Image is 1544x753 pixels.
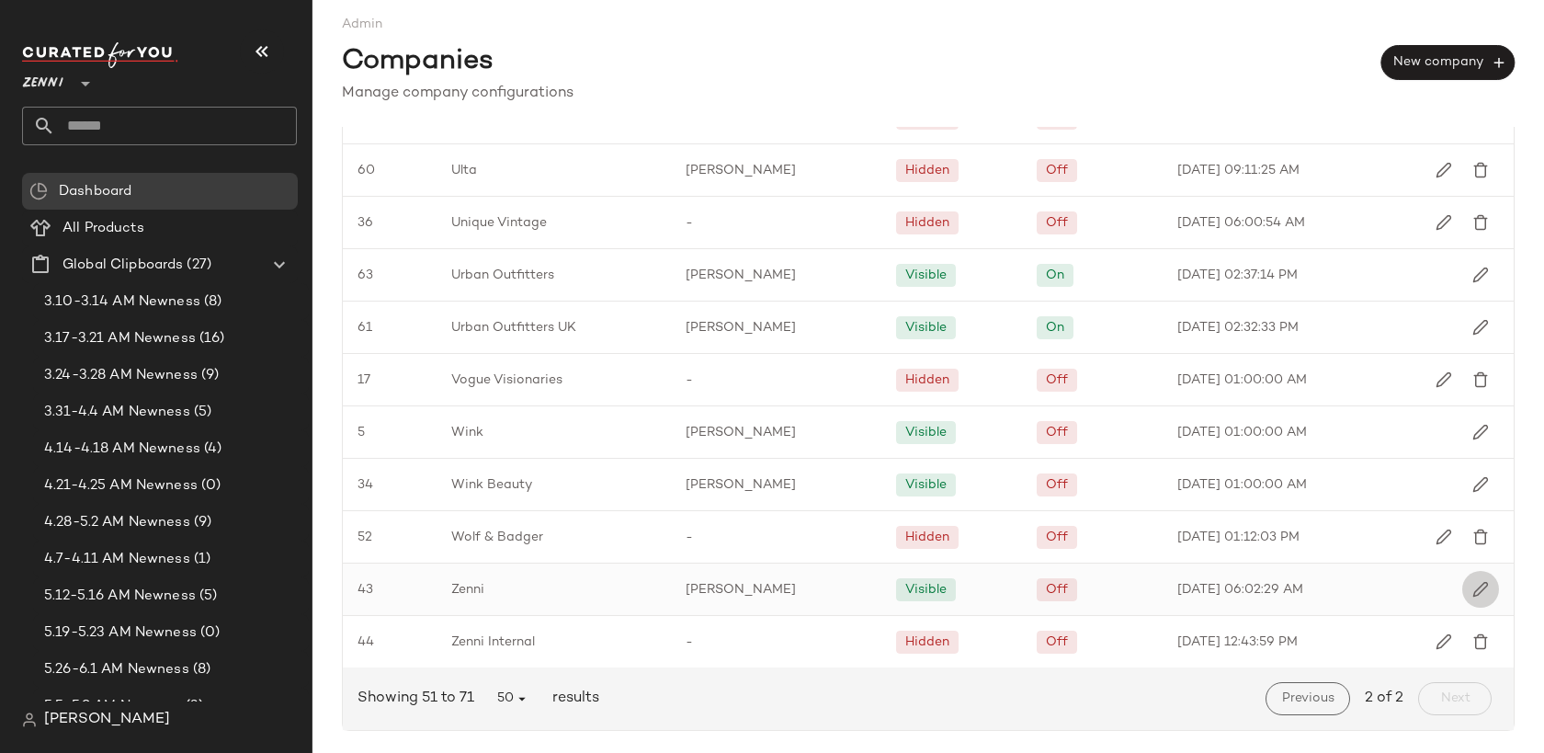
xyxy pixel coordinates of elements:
span: 44 [358,633,374,652]
button: 50 [482,682,545,715]
span: (1) [190,549,210,570]
span: All Products [62,218,144,239]
span: Vogue Visionaries [451,371,562,390]
span: [DATE] 09:11:25 AM [1177,161,1300,180]
div: Hidden [905,161,949,180]
img: svg%3e [1436,371,1452,388]
span: Wolf & Badger [451,528,543,547]
span: [DATE] 12:43:59 PM [1177,633,1298,652]
span: (8) [189,659,210,680]
img: svg%3e [1436,214,1452,231]
span: - [686,371,693,390]
span: 5.12-5.16 AM Newness [44,586,196,607]
span: 34 [358,475,373,495]
div: Off [1046,580,1068,599]
span: [PERSON_NAME] [686,266,796,285]
span: [PERSON_NAME] [686,580,796,599]
span: Showing 51 to 71 [358,688,482,710]
span: Zenni Internal [451,633,535,652]
span: (27) [183,255,211,276]
span: - [686,528,693,547]
span: (0) [198,475,221,496]
img: svg%3e [1472,633,1489,650]
span: - [686,213,693,233]
span: 3.17-3.21 AM Newness [44,328,196,349]
span: [PERSON_NAME] [686,161,796,180]
div: Hidden [905,371,949,390]
div: On [1046,266,1064,285]
span: - [686,633,693,652]
div: On [1046,318,1064,337]
img: svg%3e [22,713,37,727]
div: Off [1046,213,1068,233]
span: Dashboard [59,181,131,202]
div: Hidden [905,213,949,233]
span: 60 [358,161,375,180]
img: cfy_white_logo.C9jOOHJF.svg [22,42,178,68]
span: [DATE] 01:00:00 AM [1177,371,1307,390]
span: 17 [358,371,370,390]
span: 61 [358,318,372,337]
span: 43 [358,580,373,599]
span: [DATE] 06:00:54 AM [1177,213,1305,233]
span: 36 [358,213,373,233]
span: Global Clipboards [62,255,183,276]
span: [DATE] 02:32:33 PM [1177,318,1299,337]
div: Visible [905,580,947,599]
span: Urban Outfitters UK [451,318,576,337]
div: Visible [905,423,947,442]
span: [PERSON_NAME] [44,709,170,731]
span: Ulta [451,161,477,180]
img: svg%3e [1436,529,1452,545]
span: (5) [190,402,211,423]
button: New company [1381,45,1515,80]
img: svg%3e [1472,424,1489,440]
span: (8) [200,291,221,313]
div: Visible [905,318,947,337]
span: [PERSON_NAME] [686,475,796,495]
img: svg%3e [1436,633,1452,650]
span: [PERSON_NAME] [686,423,796,442]
span: Zenni [22,63,63,96]
div: Off [1046,633,1068,652]
div: Manage company configurations [342,83,1515,105]
img: svg%3e [1472,214,1489,231]
div: Off [1046,528,1068,547]
span: 5 [358,423,365,442]
img: svg%3e [1472,267,1489,283]
img: svg%3e [1472,162,1489,178]
div: Off [1046,371,1068,390]
span: (16) [196,328,225,349]
span: New company [1392,54,1504,71]
span: 4.28-5.2 AM Newness [44,512,190,533]
span: [DATE] 06:02:29 AM [1177,580,1303,599]
img: svg%3e [1472,476,1489,493]
img: svg%3e [1472,319,1489,336]
div: Visible [905,266,947,285]
span: Unique Vintage [451,213,547,233]
span: 3.10-3.14 AM Newness [44,291,200,313]
span: (5) [196,586,217,607]
div: Visible [905,475,947,495]
span: [DATE] 01:12:03 PM [1177,528,1300,547]
span: (9) [198,365,219,386]
img: svg%3e [29,182,48,200]
span: Companies [342,41,494,83]
button: Previous [1266,682,1350,715]
img: svg%3e [1472,371,1489,388]
span: 4.14-4.18 AM Newness [44,439,200,460]
span: (0) [197,622,220,644]
span: 5.26-6.1 AM Newness [44,659,189,680]
span: Wink Beauty [451,475,532,495]
span: 4.21-4.25 AM Newness [44,475,198,496]
div: Off [1046,423,1068,442]
span: [PERSON_NAME] [686,318,796,337]
div: Hidden [905,633,949,652]
img: svg%3e [1472,529,1489,545]
img: svg%3e [1436,162,1452,178]
span: Previous [1281,691,1334,706]
span: results [545,688,599,710]
span: (9) [190,512,211,533]
div: Hidden [905,528,949,547]
span: (3) [182,696,203,717]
